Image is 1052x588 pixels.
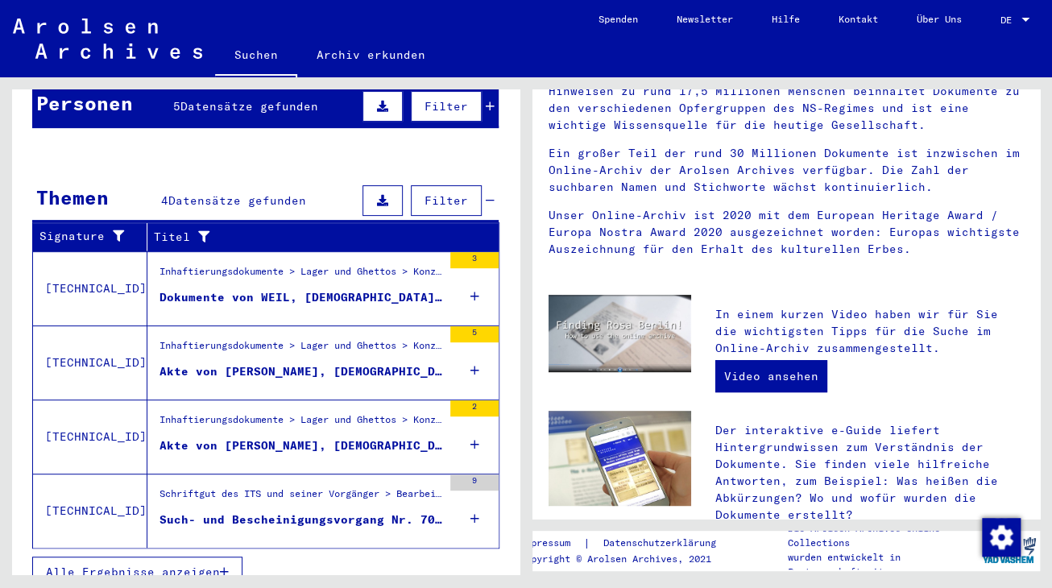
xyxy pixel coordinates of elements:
[180,99,318,114] span: Datensätze gefunden
[450,474,499,491] div: 9
[979,530,1039,570] img: yv_logo.png
[1000,14,1018,26] span: DE
[520,535,735,552] div: |
[33,400,147,474] td: [TECHNICAL_ID]
[715,360,827,392] a: Video ansehen
[13,19,202,59] img: Arolsen_neg.svg
[520,552,735,566] p: Copyright © Arolsen Archives, 2021
[173,99,180,114] span: 5
[549,295,691,372] img: video.jpg
[549,411,691,506] img: eguide.jpg
[154,229,459,246] div: Titel
[590,535,735,552] a: Datenschutzerklärung
[46,565,220,579] span: Alle Ergebnisse anzeigen
[715,422,1024,524] p: Der interaktive e-Guide liefert Hintergrundwissen zum Verständnis der Dokumente. Sie finden viele...
[159,363,442,380] div: Akte von [PERSON_NAME], [DEMOGRAPHIC_DATA], geboren am [DEMOGRAPHIC_DATA]
[159,338,442,361] div: Inhaftierungsdokumente > Lager und Ghettos > Konzentrationslager [GEOGRAPHIC_DATA] > Individuelle...
[159,264,442,287] div: Inhaftierungsdokumente > Lager und Ghettos > Konzentrationslager [GEOGRAPHIC_DATA] > Individuelle...
[32,557,242,587] button: Alle Ergebnisse anzeigen
[215,35,297,77] a: Suchen
[715,306,1024,357] p: In einem kurzen Video haben wir für Sie die wichtigsten Tipps für die Suche im Online-Archiv zusa...
[159,412,442,435] div: Inhaftierungsdokumente > Lager und Ghettos > Konzentrationslager [GEOGRAPHIC_DATA] > Individuelle...
[549,207,1024,258] p: Unser Online-Archiv ist 2020 mit dem European Heritage Award / Europa Nostra Award 2020 ausgezeic...
[154,224,479,250] div: Titel
[425,193,468,208] span: Filter
[36,89,133,118] div: Personen
[549,145,1024,196] p: Ein großer Teil der rund 30 Millionen Dokumente ist inzwischen im Online-Archiv der Arolsen Archi...
[788,550,977,579] p: wurden entwickelt in Partnerschaft mit
[411,91,482,122] button: Filter
[297,35,445,74] a: Archiv erkunden
[39,224,147,250] div: Signature
[788,521,977,550] p: Die Arolsen Archives Online-Collections
[520,535,583,552] a: Impressum
[159,511,442,528] div: Such- und Bescheinigungsvorgang Nr. 700.037 für WEIL, [DEMOGRAPHIC_DATA] geboren [DEMOGRAPHIC_DATA]
[159,487,442,509] div: Schriftgut des ITS und seiner Vorgänger > Bearbeitung von Anfragen > Fallbezogene [MEDICAL_DATA] ...
[33,474,147,548] td: [TECHNICAL_ID]
[411,185,482,216] button: Filter
[39,228,126,245] div: Signature
[159,289,442,306] div: Dokumente von WEIL, [DEMOGRAPHIC_DATA], geboren am [DEMOGRAPHIC_DATA]
[159,437,442,454] div: Akte von [PERSON_NAME], [DEMOGRAPHIC_DATA], geboren am [DEMOGRAPHIC_DATA]
[982,518,1021,557] img: Zustimmung ändern
[425,99,468,114] span: Filter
